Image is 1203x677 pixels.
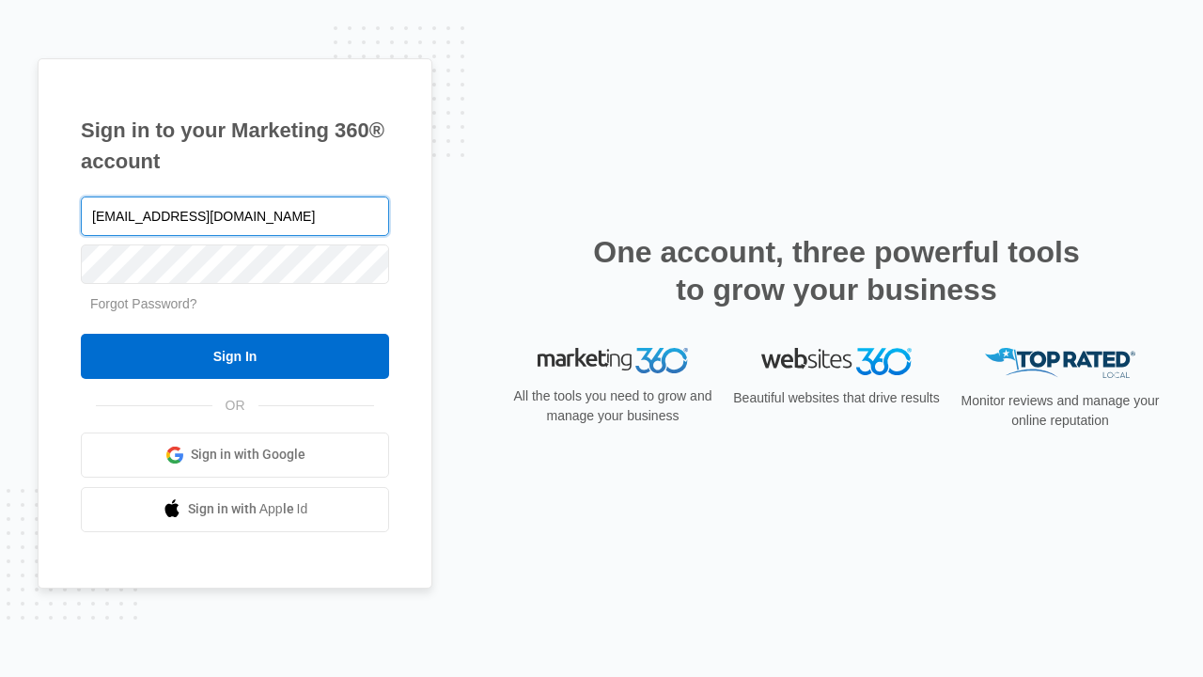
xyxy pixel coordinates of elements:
[587,233,1086,308] h2: One account, three powerful tools to grow your business
[188,499,308,519] span: Sign in with Apple Id
[191,445,305,464] span: Sign in with Google
[985,348,1135,379] img: Top Rated Local
[538,348,688,374] img: Marketing 360
[81,433,389,478] a: Sign in with Google
[508,386,718,426] p: All the tools you need to grow and manage your business
[731,388,942,408] p: Beautiful websites that drive results
[90,296,197,311] a: Forgot Password?
[81,197,389,236] input: Email
[81,115,389,177] h1: Sign in to your Marketing 360® account
[761,348,912,375] img: Websites 360
[81,487,389,532] a: Sign in with Apple Id
[81,334,389,379] input: Sign In
[955,391,1165,431] p: Monitor reviews and manage your online reputation
[212,396,258,416] span: OR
